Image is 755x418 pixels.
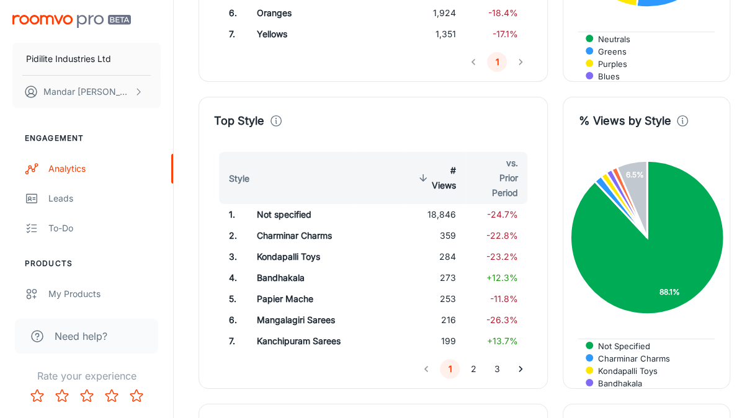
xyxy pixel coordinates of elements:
td: 253 [405,288,465,309]
span: Need help? [55,329,107,344]
span: Neutrals [589,33,630,45]
p: Pidilite Industries Ltd [26,52,111,66]
p: Rate your experience [10,368,163,383]
td: 18,846 [405,204,465,225]
td: 4 . [214,267,247,288]
div: To-do [48,221,161,235]
button: page 1 [487,52,507,72]
td: 7 . [214,24,247,45]
td: 3 . [214,246,247,267]
span: Bandhakala [589,378,642,389]
p: Mandar [PERSON_NAME] [43,85,131,99]
td: 2 . [214,225,247,246]
button: Go to next page [511,359,530,379]
div: Analytics [48,162,161,176]
td: 273 [405,267,465,288]
td: 6 . [214,2,247,24]
span: -24.7% [486,209,517,220]
span: -22.8% [486,230,517,241]
button: Rate 2 star [50,383,74,408]
td: Kanchipuram Sarees [247,331,355,352]
span: Greens [589,46,627,57]
span: -11.8% [489,293,517,304]
td: 6 . [214,309,247,331]
span: +13.7% [486,336,517,346]
button: Rate 3 star [74,383,99,408]
td: 216 [405,309,465,331]
td: 359 [405,225,465,246]
td: 1,351 [405,24,465,45]
td: Mangalagiri Sarees [247,309,355,331]
td: Yellows [247,24,353,45]
span: Charminar Charms [589,353,670,364]
td: Kondapalli Toys [247,246,355,267]
span: -23.2% [486,251,517,262]
img: Roomvo PRO Beta [12,15,131,28]
button: Go to page 2 [463,359,483,379]
td: Not specified [247,204,355,225]
span: -17.1% [492,29,517,39]
div: Leads [48,192,161,205]
h4: Top Style [214,112,264,130]
td: 1 . [214,204,247,225]
span: Kondapalli Toys [589,365,658,376]
td: 7 . [214,331,247,352]
span: # Views [415,163,455,193]
nav: pagination navigation [414,359,532,379]
td: 5 . [214,288,247,309]
td: 1,924 [405,2,465,24]
span: Not specified [589,340,650,352]
span: Style [229,171,266,186]
td: 284 [405,246,465,267]
td: 199 [405,331,465,352]
button: Pidilite Industries Ltd [12,43,161,75]
span: Blues [589,71,620,82]
button: Rate 5 star [124,383,149,408]
span: +12.3% [486,272,517,283]
button: Mandar [PERSON_NAME] [12,76,161,108]
button: page 1 [440,359,460,379]
td: Oranges [247,2,353,24]
td: Charminar Charms [247,225,355,246]
div: My Products [48,287,161,301]
button: Rate 1 star [25,383,50,408]
button: Go to page 3 [487,359,507,379]
td: Papier Mache [247,288,355,309]
span: -26.3% [486,314,517,325]
span: Purples [589,58,627,69]
h4: % Views by Style [578,112,671,130]
td: Bandhakala [247,267,355,288]
span: vs. Prior Period [475,156,517,200]
span: -18.4% [488,7,517,18]
nav: pagination navigation [462,52,532,72]
button: Rate 4 star [99,383,124,408]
